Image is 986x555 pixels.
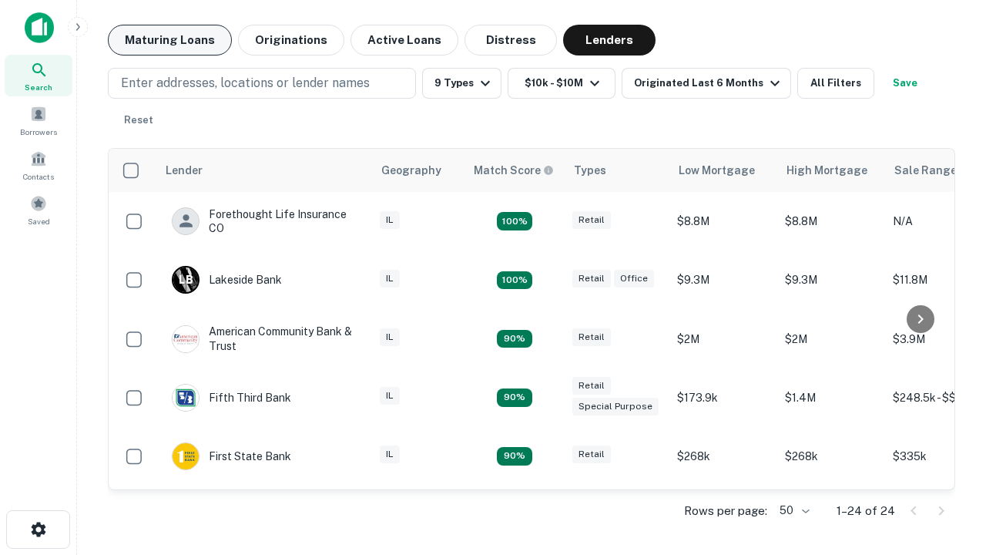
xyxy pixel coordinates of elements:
[669,368,777,427] td: $173.9k
[173,385,199,411] img: picture
[565,149,669,192] th: Types
[572,328,611,346] div: Retail
[381,161,441,180] div: Geography
[777,251,885,309] td: $9.3M
[563,25,656,55] button: Lenders
[909,382,986,456] iframe: Chat Widget
[797,68,874,99] button: All Filters
[669,192,777,251] td: $8.8M
[497,212,532,230] div: Matching Properties: 4, hasApolloMatch: undefined
[25,12,54,43] img: capitalize-icon.png
[23,170,54,183] span: Contacts
[880,68,930,99] button: Save your search to get updates of matches that match your search criteria.
[172,384,291,412] div: Fifth Third Bank
[669,427,777,486] td: $268k
[669,486,777,544] td: $1M
[773,499,812,522] div: 50
[172,266,282,294] div: Lakeside Bank
[179,272,193,288] p: L B
[464,25,557,55] button: Distress
[572,270,611,288] div: Retail
[172,207,357,235] div: Forethought Life Insurance CO
[238,25,344,55] button: Originations
[777,486,885,544] td: $1.3M
[156,149,372,192] th: Lender
[173,443,199,469] img: picture
[380,270,400,288] div: IL
[20,126,57,138] span: Borrowers
[508,68,615,99] button: $10k - $10M
[574,161,606,180] div: Types
[422,68,501,99] button: 9 Types
[5,55,72,96] a: Search
[497,447,532,466] div: Matching Properties: 2, hasApolloMatch: undefined
[786,161,867,180] div: High Mortgage
[497,388,532,407] div: Matching Properties: 2, hasApolloMatch: undefined
[572,377,611,395] div: Retail
[634,74,784,92] div: Originated Last 6 Months
[25,81,52,93] span: Search
[173,326,199,352] img: picture
[777,192,885,251] td: $8.8M
[108,68,416,99] button: Enter addresses, locations or lender names
[464,149,565,192] th: Capitalize uses an advanced AI algorithm to match your search with the best lender. The match sco...
[5,144,72,186] a: Contacts
[372,149,464,192] th: Geography
[5,99,72,141] a: Borrowers
[572,446,611,463] div: Retail
[380,211,400,229] div: IL
[474,162,551,179] h6: Match Score
[474,162,554,179] div: Capitalize uses an advanced AI algorithm to match your search with the best lender. The match sco...
[350,25,458,55] button: Active Loans
[166,161,203,180] div: Lender
[380,387,400,405] div: IL
[777,309,885,368] td: $2M
[108,25,232,55] button: Maturing Loans
[121,74,370,92] p: Enter addresses, locations or lender names
[572,398,659,415] div: Special Purpose
[114,105,163,136] button: Reset
[172,325,357,352] div: American Community Bank & Trust
[669,251,777,309] td: $9.3M
[572,211,611,229] div: Retail
[380,328,400,346] div: IL
[679,161,755,180] div: Low Mortgage
[837,502,895,520] p: 1–24 of 24
[380,446,400,463] div: IL
[5,189,72,230] a: Saved
[622,68,791,99] button: Originated Last 6 Months
[497,271,532,290] div: Matching Properties: 3, hasApolloMatch: undefined
[614,270,654,288] div: Office
[669,149,777,192] th: Low Mortgage
[172,442,291,470] div: First State Bank
[497,330,532,348] div: Matching Properties: 2, hasApolloMatch: undefined
[684,502,767,520] p: Rows per page:
[669,309,777,368] td: $2M
[777,427,885,486] td: $268k
[28,215,50,227] span: Saved
[777,149,885,192] th: High Mortgage
[777,368,885,427] td: $1.4M
[894,161,957,180] div: Sale Range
